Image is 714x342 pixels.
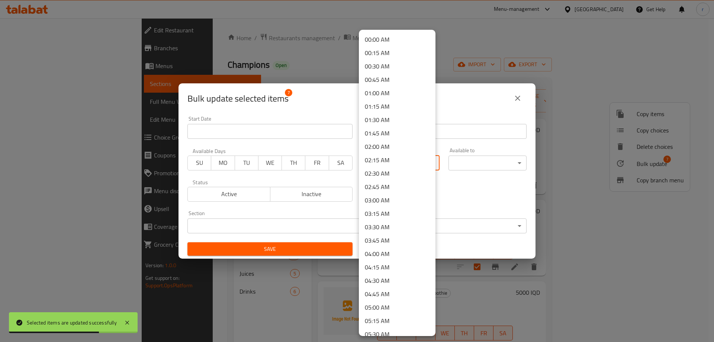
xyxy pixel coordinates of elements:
[359,287,435,301] li: 04:45 AM
[359,194,435,207] li: 03:00 AM
[359,274,435,287] li: 04:30 AM
[359,247,435,261] li: 04:00 AM
[359,73,435,86] li: 00:45 AM
[359,86,435,100] li: 01:00 AM
[359,153,435,167] li: 02:15 AM
[359,327,435,341] li: 05:30 AM
[359,301,435,314] li: 05:00 AM
[359,220,435,234] li: 03:30 AM
[359,261,435,274] li: 04:15 AM
[359,314,435,327] li: 05:15 AM
[27,319,117,327] div: Selected items are updated successfully
[359,167,435,180] li: 02:30 AM
[359,60,435,73] li: 00:30 AM
[359,113,435,127] li: 01:30 AM
[359,234,435,247] li: 03:45 AM
[359,180,435,194] li: 02:45 AM
[359,207,435,220] li: 03:15 AM
[359,100,435,113] li: 01:15 AM
[359,33,435,46] li: 00:00 AM
[359,127,435,140] li: 01:45 AM
[359,46,435,60] li: 00:15 AM
[359,140,435,153] li: 02:00 AM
